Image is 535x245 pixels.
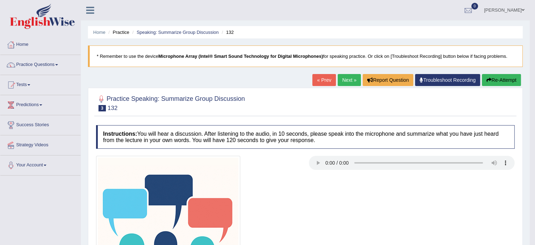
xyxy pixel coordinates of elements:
span: 0 [471,3,478,10]
a: Home [0,35,81,53]
h2: Practice Speaking: Summarize Group Discussion [96,94,245,111]
a: Tests [0,75,81,93]
a: Next » [338,74,361,86]
a: Your Account [0,155,81,173]
button: Report Question [363,74,413,86]
a: Troubleshoot Recording [415,74,480,86]
a: Predictions [0,95,81,113]
h4: You will hear a discussion. After listening to the audio, in 10 seconds, please speak into the mi... [96,125,515,149]
li: Practice [107,29,129,36]
b: Microphone Array (Intel® Smart Sound Technology for Digital Microphones) [158,54,323,59]
span: 3 [98,105,106,111]
a: Success Stories [0,115,81,133]
a: Practice Questions [0,55,81,73]
b: Instructions: [103,131,137,137]
a: Strategy Videos [0,135,81,153]
button: Re-Attempt [482,74,521,86]
a: Speaking: Summarize Group Discussion [136,30,218,35]
a: « Prev [312,74,336,86]
li: 132 [220,29,234,36]
blockquote: * Remember to use the device for speaking practice. Or click on [Troubleshoot Recording] button b... [88,45,523,67]
small: 132 [108,105,117,111]
a: Home [93,30,106,35]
